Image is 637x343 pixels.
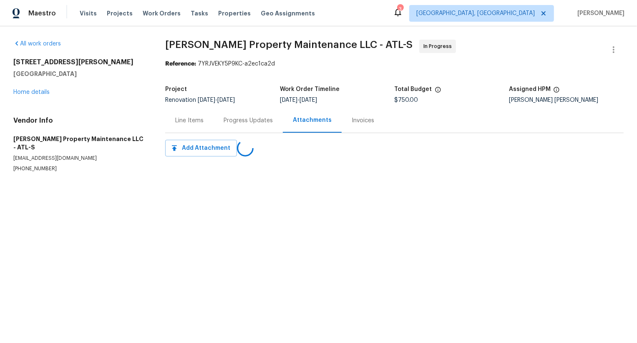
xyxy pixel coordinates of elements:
span: In Progress [423,42,455,50]
span: Work Orders [143,9,181,18]
h5: Project [165,86,187,92]
span: [DATE] [198,97,215,103]
button: Add Attachment [165,140,237,156]
span: The total cost of line items that have been proposed by Opendoor. This sum includes line items th... [435,86,441,97]
span: [DATE] [300,97,317,103]
p: [PHONE_NUMBER] [13,165,145,172]
p: [EMAIL_ADDRESS][DOMAIN_NAME] [13,155,145,162]
span: Tasks [191,10,208,16]
b: Reference: [165,61,196,67]
div: Line Items [175,116,204,125]
div: [PERSON_NAME] [PERSON_NAME] [509,97,624,103]
h5: Assigned HPM [509,86,551,92]
div: Attachments [293,116,332,124]
h5: [GEOGRAPHIC_DATA] [13,70,145,78]
span: [DATE] [280,97,297,103]
span: Geo Assignments [261,9,315,18]
span: The hpm assigned to this work order. [553,86,560,97]
span: - [198,97,235,103]
h4: Vendor Info [13,116,145,125]
span: Renovation [165,97,235,103]
div: Progress Updates [224,116,273,125]
span: [PERSON_NAME] [574,9,624,18]
a: Home details [13,89,50,95]
span: - [280,97,317,103]
span: [DATE] [217,97,235,103]
h5: [PERSON_NAME] Property Maintenance LLC - ATL-S [13,135,145,151]
h5: Total Budget [395,86,432,92]
span: [GEOGRAPHIC_DATA], [GEOGRAPHIC_DATA] [416,9,535,18]
a: All work orders [13,41,61,47]
div: Invoices [352,116,374,125]
span: Maestro [28,9,56,18]
span: Projects [107,9,133,18]
span: [PERSON_NAME] Property Maintenance LLC - ATL-S [165,40,413,50]
h5: Work Order Timeline [280,86,340,92]
h2: [STREET_ADDRESS][PERSON_NAME] [13,58,145,66]
span: Visits [80,9,97,18]
div: 7YRJVEKY5P9KC-a2ec1ca2d [165,60,624,68]
span: Add Attachment [172,143,230,154]
span: $750.00 [395,97,418,103]
div: 3 [397,5,403,13]
span: Properties [218,9,251,18]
